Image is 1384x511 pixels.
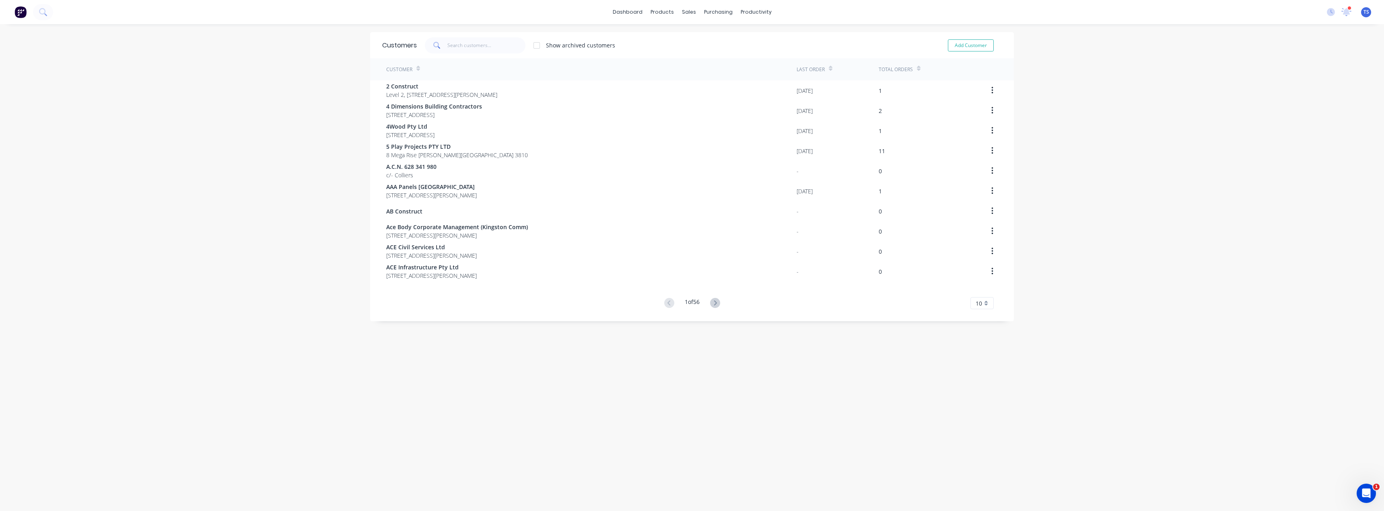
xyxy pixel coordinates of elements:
div: Show archived customers [546,41,615,49]
div: productivity [737,6,776,18]
span: 10 [976,299,982,308]
div: - [797,267,799,276]
span: 4Wood Pty Ltd [386,122,435,131]
span: [STREET_ADDRESS] [386,111,482,119]
div: Last Order [797,66,825,73]
div: 2 [879,107,882,115]
span: [STREET_ADDRESS] [386,131,435,139]
div: Customers [382,41,417,50]
div: 0 [879,207,882,215]
div: Total Orders [879,66,913,73]
div: purchasing [700,6,737,18]
span: [STREET_ADDRESS][PERSON_NAME] [386,251,477,260]
div: sales [678,6,700,18]
div: [DATE] [797,187,813,195]
div: 0 [879,267,882,276]
input: Search customers... [447,37,526,53]
span: 1 [1373,484,1380,490]
span: AB Construct [386,207,422,215]
div: - [797,167,799,175]
div: 1 [879,86,882,95]
span: 2 Construct [386,82,497,90]
div: - [797,247,799,256]
div: products [647,6,678,18]
div: [DATE] [797,147,813,155]
div: [DATE] [797,107,813,115]
span: A.C.N. 628 341 980 [386,162,437,171]
span: Level 2, [STREET_ADDRESS][PERSON_NAME] [386,90,497,99]
div: Customer [386,66,412,73]
button: Add Customer [948,39,994,51]
div: 11 [879,147,885,155]
span: [STREET_ADDRESS][PERSON_NAME] [386,191,477,199]
a: dashboard [609,6,647,18]
div: [DATE] [797,127,813,135]
div: 0 [879,247,882,256]
span: ACE Infrastructure Pty Ltd [386,263,477,271]
div: - [797,207,799,215]
span: 4 Dimensions Building Contractors [386,102,482,111]
span: Ace Body Corporate Management (Kingston Comm) [386,223,528,231]
div: 1 of 56 [685,298,700,309]
span: 8 Mega Rise [PERSON_NAME][GEOGRAPHIC_DATA] 3810 [386,151,528,159]
span: TS [1363,8,1369,16]
div: - [797,227,799,236]
div: 1 [879,187,882,195]
div: 0 [879,227,882,236]
div: [DATE] [797,86,813,95]
div: 1 [879,127,882,135]
span: ACE Civil Services Ltd [386,243,477,251]
span: c/- Colliers [386,171,437,179]
div: 0 [879,167,882,175]
span: 5 Play Projects PTY LTD [386,142,528,151]
span: AAA Panels [GEOGRAPHIC_DATA] [386,183,477,191]
span: [STREET_ADDRESS][PERSON_NAME] [386,231,528,240]
img: Factory [14,6,27,18]
iframe: Intercom live chat [1357,484,1376,503]
span: [STREET_ADDRESS][PERSON_NAME] [386,271,477,280]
